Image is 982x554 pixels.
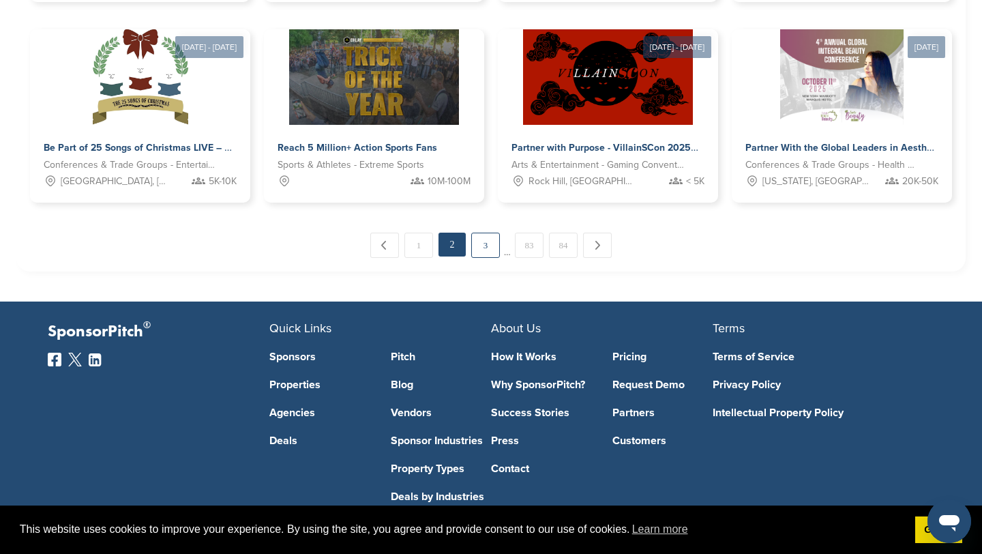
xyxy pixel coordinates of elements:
a: learn more about cookies [630,519,690,540]
img: Sponsorpitch & [289,29,459,125]
a: Sponsorpitch & Reach 5 Million+ Action Sports Fans Sports & Athletes - Extreme Sports 10M-100M [264,29,484,203]
img: Sponsorpitch & [93,29,188,125]
a: How It Works [491,351,592,362]
span: Arts & Entertainment - Gaming Conventions [511,158,684,173]
a: 1 [404,233,433,258]
a: Next → [583,233,612,258]
span: [GEOGRAPHIC_DATA], [GEOGRAPHIC_DATA] [61,174,169,189]
a: Deals [269,435,370,446]
a: Why SponsorPitch? [491,379,592,390]
a: Success Stories [491,407,592,418]
iframe: Button to launch messaging window [927,499,971,543]
span: About Us [491,321,541,336]
span: Conferences & Trade Groups - Entertainment [44,158,216,173]
span: Reach 5 Million+ Action Sports Fans [278,142,437,154]
span: Rock Hill, [GEOGRAPHIC_DATA] [529,174,637,189]
span: … [504,233,511,257]
span: ® [143,317,151,334]
img: Twitter [68,353,82,366]
span: 10M-100M [428,174,471,189]
a: Request Demo [612,379,713,390]
a: Terms of Service [713,351,914,362]
a: Vendors [391,407,492,418]
img: Sponsorpitch & [523,29,693,125]
span: Sports & Athletes - Extreme Sports [278,158,424,173]
div: [DATE] - [DATE] [643,36,711,58]
img: Facebook [48,353,61,366]
span: Be Part of 25 Songs of Christmas LIVE – A Holiday Experience That Gives Back [44,142,392,154]
a: Contact [491,463,592,474]
a: dismiss cookie message [915,516,962,544]
span: 5K-10K [209,174,237,189]
a: Deals by Industries [391,491,492,502]
a: Sponsor Industries [391,435,492,446]
a: Blog [391,379,492,390]
span: [US_STATE], [GEOGRAPHIC_DATA] [762,174,871,189]
a: Intellectual Property Policy [713,407,914,418]
a: 3 [471,233,500,258]
span: Terms [713,321,745,336]
a: Agencies [269,407,370,418]
a: Partners [612,407,713,418]
a: Press [491,435,592,446]
span: 20K-50K [902,174,938,189]
span: Quick Links [269,321,331,336]
div: [DATE] [908,36,945,58]
img: Sponsorpitch & [780,29,904,125]
a: Pitch [391,351,492,362]
span: Partner with Purpose - VillainSCon 2025 [511,142,691,154]
a: Pricing [612,351,713,362]
a: 83 [515,233,544,258]
a: Privacy Policy [713,379,914,390]
span: Partner With the Global Leaders in Aesthetics [745,142,948,154]
div: [DATE] - [DATE] [175,36,243,58]
a: [DATE] - [DATE] Sponsorpitch & Be Part of 25 Songs of Christmas LIVE – A Holiday Experience That ... [30,8,250,203]
p: SponsorPitch [48,322,269,342]
span: Conferences & Trade Groups - Health and Wellness [745,158,918,173]
span: < 5K [686,174,704,189]
a: Customers [612,435,713,446]
a: 84 [549,233,578,258]
a: [DATE] Sponsorpitch & Partner With the Global Leaders in Aesthetics Conferences & Trade Groups - ... [732,8,952,203]
a: Properties [269,379,370,390]
a: ← Previous [370,233,399,258]
a: Sponsors [269,351,370,362]
em: 2 [438,233,466,257]
a: Property Types [391,463,492,474]
a: [DATE] - [DATE] Sponsorpitch & Partner with Purpose - VillainSCon 2025 Arts & Entertainment - Gam... [498,8,718,203]
span: This website uses cookies to improve your experience. By using the site, you agree and provide co... [20,519,904,540]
